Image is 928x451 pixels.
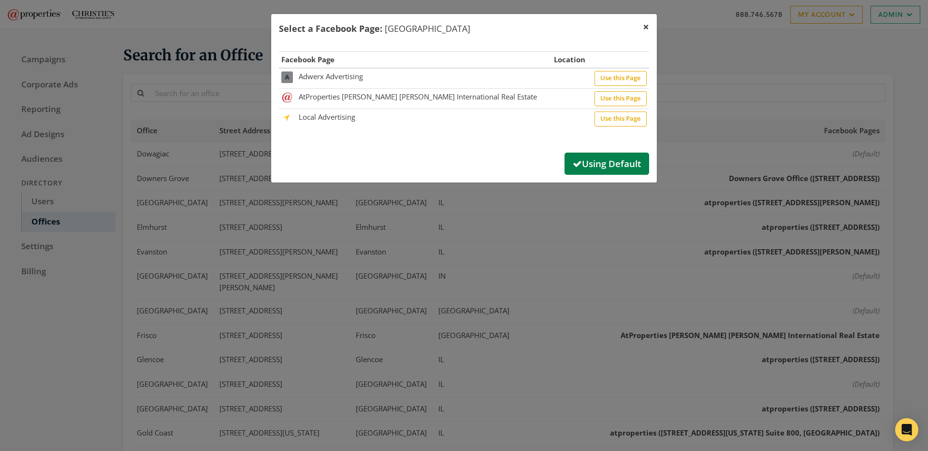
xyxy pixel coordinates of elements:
[279,88,551,109] td: AtProperties [PERSON_NAME] [PERSON_NAME] International Real Estate
[635,14,657,41] button: Close
[279,22,470,35] h5: [GEOGRAPHIC_DATA]
[279,109,551,128] td: Local Advertising
[594,112,647,127] button: Use this Page
[895,418,918,441] div: Open Intercom Messenger
[279,23,382,34] strong: Select a Facebook Page:
[281,112,293,124] img: Local Advertising
[281,71,293,83] img: Adwerx Advertising
[279,68,551,88] td: Adwerx Advertising
[565,153,649,175] button: Using Default
[643,19,649,34] span: ×
[281,92,293,103] img: AtProperties Lonestar Christie's International Real Estate
[594,71,647,86] button: Use this Page
[594,91,647,106] button: Use this Page
[551,52,589,68] th: Location
[279,52,551,68] th: Facebook Page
